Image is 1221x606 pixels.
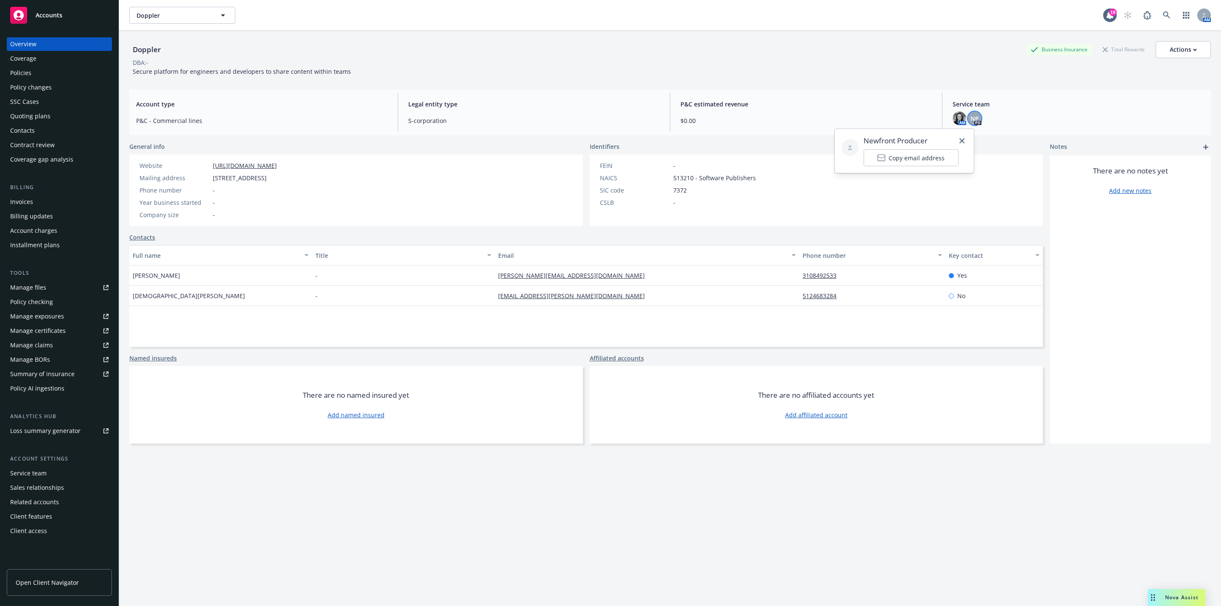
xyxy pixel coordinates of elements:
span: Yes [957,271,967,280]
button: Key contact [945,245,1043,265]
div: Client features [10,510,52,523]
a: Client features [7,510,112,523]
a: Manage certificates [7,324,112,338]
a: Add named insured [328,411,385,419]
a: 3108492533 [803,271,843,279]
div: Overview [10,37,36,51]
button: Copy email address [864,149,959,166]
div: FEIN [600,161,670,170]
a: Billing updates [7,209,112,223]
div: Drag to move [1148,589,1158,606]
a: close [957,136,967,146]
span: Open Client Navigator [16,578,79,587]
span: There are no affiliated accounts yet [758,390,874,400]
a: [EMAIL_ADDRESS][PERSON_NAME][DOMAIN_NAME] [498,292,652,300]
div: Phone number [139,186,209,195]
a: Coverage gap analysis [7,153,112,166]
div: Policy checking [10,295,53,309]
span: - [213,198,215,207]
div: Website [139,161,209,170]
a: Quoting plans [7,109,112,123]
span: - [213,186,215,195]
a: Report a Bug [1139,7,1156,24]
div: Account charges [10,224,57,237]
a: Manage claims [7,338,112,352]
span: P&C - Commercial lines [136,116,387,125]
a: Contract review [7,138,112,152]
a: Add affiliated account [785,411,847,419]
a: Manage files [7,281,112,294]
span: 513210 - Software Publishers [673,173,756,182]
span: Notes [1050,142,1067,152]
div: Title [315,251,482,260]
span: No [957,291,965,300]
span: - [673,198,675,207]
div: Invoices [10,195,33,209]
span: Copy email address [889,154,945,162]
span: Identifiers [590,142,619,151]
a: Search [1158,7,1175,24]
a: Policy changes [7,81,112,94]
a: Switch app [1178,7,1195,24]
a: Loss summary generator [7,424,112,438]
div: Quoting plans [10,109,50,123]
a: 5124683284 [803,292,843,300]
a: [URL][DOMAIN_NAME] [213,162,277,170]
button: Actions [1156,41,1211,58]
span: Account type [136,100,387,109]
div: CSLB [600,198,670,207]
a: Named insureds [129,354,177,363]
a: Policies [7,66,112,80]
span: There are no notes yet [1093,166,1168,176]
a: Sales relationships [7,481,112,494]
div: Sales relationships [10,481,64,494]
button: Email [495,245,799,265]
div: Year business started [139,198,209,207]
a: Overview [7,37,112,51]
div: Billing updates [10,209,53,223]
a: Client access [7,524,112,538]
button: Nova Assist [1148,589,1205,606]
span: [PERSON_NAME] [133,271,180,280]
span: - [315,271,318,280]
div: Coverage gap analysis [10,153,73,166]
a: Installment plans [7,238,112,252]
div: Mailing address [139,173,209,182]
div: Manage files [10,281,46,294]
a: Contacts [129,233,155,242]
div: Manage exposures [10,310,64,323]
img: photo [953,112,966,125]
span: $0.00 [680,116,932,125]
a: Add new notes [1109,186,1151,195]
a: Related accounts [7,495,112,509]
span: Accounts [36,12,62,19]
div: Billing [7,183,112,192]
div: Phone number [803,251,933,260]
div: Email [498,251,786,260]
div: Business Insurance [1026,44,1092,55]
div: Company size [139,210,209,219]
span: S-corporation [408,116,660,125]
div: Policy changes [10,81,52,94]
a: Accounts [7,3,112,27]
div: Contacts [10,124,35,137]
span: [STREET_ADDRESS] [213,173,267,182]
div: Manage certificates [10,324,66,338]
span: - [213,210,215,219]
span: Newfront Producer [864,136,959,146]
a: SSC Cases [7,95,112,109]
div: Policies [10,66,31,80]
button: Doppler [129,7,235,24]
div: Tools [7,269,112,277]
a: Policy checking [7,295,112,309]
a: Manage BORs [7,353,112,366]
div: Loss summary generator [10,424,81,438]
span: There are no named insured yet [303,390,409,400]
div: Related accounts [10,495,59,509]
span: - [673,161,675,170]
span: Secure platform for engineers and developers to share content within teams [133,67,351,75]
div: Installment plans [10,238,60,252]
span: Legal entity type [408,100,660,109]
div: Policy AI ingestions [10,382,64,395]
button: Full name [129,245,312,265]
